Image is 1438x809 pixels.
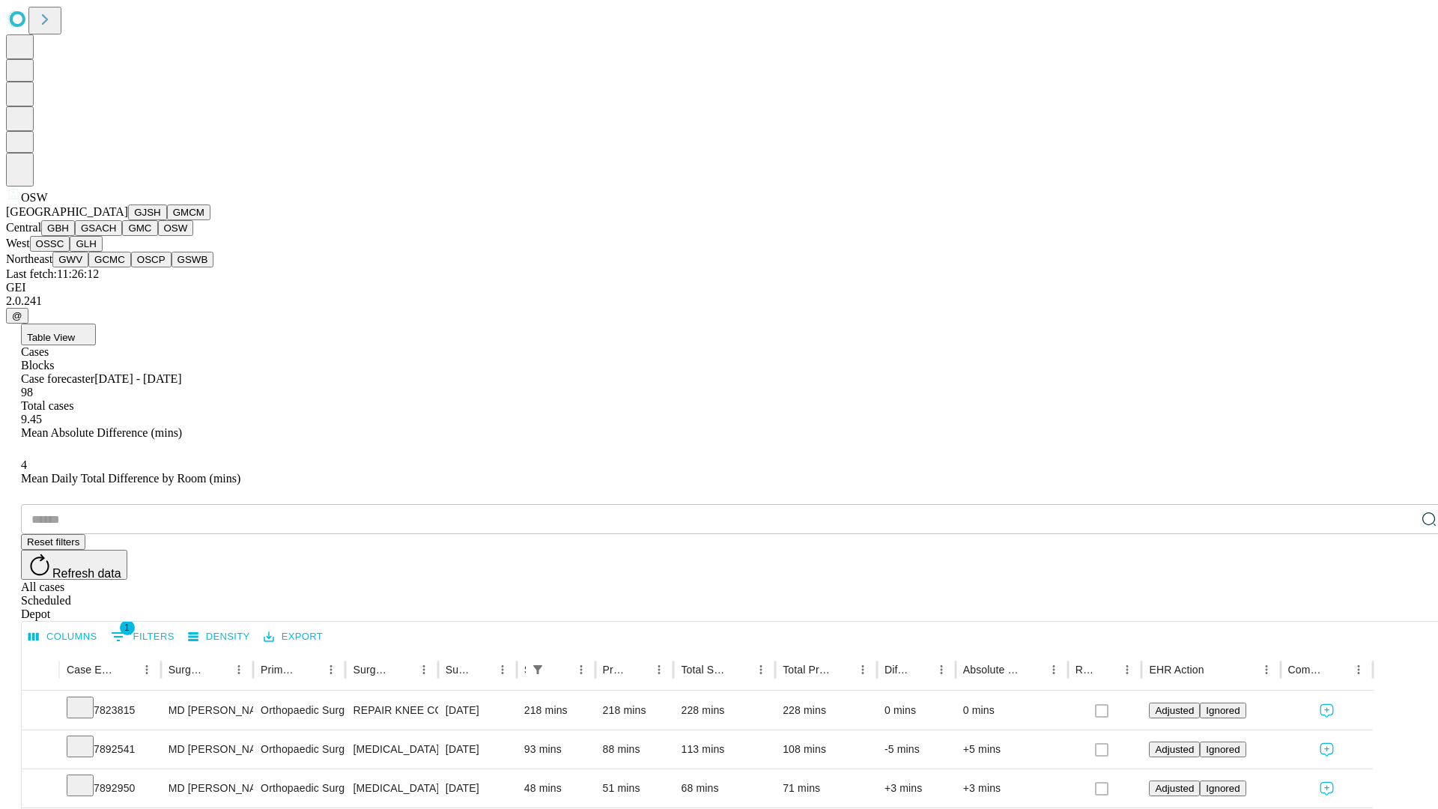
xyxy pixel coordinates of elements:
button: Expand [29,737,52,763]
button: Table View [21,324,96,345]
div: 1 active filter [527,659,548,680]
button: Menu [750,659,771,680]
span: @ [12,310,22,321]
button: Export [260,625,327,649]
div: 7892541 [67,730,154,769]
div: Predicted In Room Duration [603,664,627,676]
button: Menu [931,659,952,680]
span: Central [6,221,41,234]
span: 4 [21,458,27,471]
div: Case Epic Id [67,664,114,676]
div: 218 mins [524,691,588,730]
div: +3 mins [963,769,1061,808]
span: Ignored [1206,744,1240,755]
div: 228 mins [681,691,768,730]
button: Adjusted [1149,742,1200,757]
div: REPAIR KNEE COLLATERAL AND CRUCIATE LIGAMENTS [353,691,430,730]
div: +5 mins [963,730,1061,769]
button: Menu [1117,659,1138,680]
div: Surgery Name [353,664,390,676]
button: Menu [1043,659,1064,680]
button: Reset filters [21,534,85,550]
button: @ [6,308,28,324]
button: Sort [115,659,136,680]
div: 68 mins [681,769,768,808]
button: Show filters [527,659,548,680]
div: Comments [1288,664,1326,676]
button: Menu [852,659,873,680]
button: Sort [550,659,571,680]
div: GEI [6,281,1432,294]
button: Adjusted [1149,703,1200,718]
div: 7823815 [67,691,154,730]
button: Menu [136,659,157,680]
button: Expand [29,776,52,802]
div: Resolved in EHR [1076,664,1095,676]
button: Sort [1327,659,1348,680]
span: Ignored [1206,783,1240,794]
button: GMCM [167,204,210,220]
button: GLH [70,236,102,252]
span: Adjusted [1155,705,1194,716]
div: MD [PERSON_NAME] [169,769,246,808]
button: Menu [571,659,592,680]
button: Sort [1096,659,1117,680]
button: GWV [52,252,88,267]
button: GSWB [172,252,214,267]
button: GBH [41,220,75,236]
span: Case forecaster [21,372,94,385]
button: Sort [392,659,413,680]
button: OSSC [30,236,70,252]
span: Total cases [21,399,73,412]
div: EHR Action [1149,664,1204,676]
button: Menu [492,659,513,680]
div: [DATE] [446,769,509,808]
span: OSW [21,191,48,204]
button: GJSH [128,204,167,220]
span: West [6,237,30,249]
button: Ignored [1200,703,1246,718]
span: 9.45 [21,413,42,425]
span: Adjusted [1155,744,1194,755]
button: Show filters [107,625,178,649]
div: 113 mins [681,730,768,769]
button: Select columns [25,625,101,649]
button: GCMC [88,252,131,267]
span: Ignored [1206,705,1240,716]
div: 228 mins [783,691,870,730]
button: Sort [207,659,228,680]
button: Sort [300,659,321,680]
button: Sort [1022,659,1043,680]
button: Sort [729,659,750,680]
div: Orthopaedic Surgery [261,691,338,730]
button: Menu [649,659,670,680]
span: 98 [21,386,33,399]
span: Last fetch: 11:26:12 [6,267,99,280]
div: 0 mins [963,691,1061,730]
button: Refresh data [21,550,127,580]
button: Expand [29,698,52,724]
span: Northeast [6,252,52,265]
button: Menu [1348,659,1369,680]
div: 71 mins [783,769,870,808]
div: Surgeon Name [169,664,206,676]
span: [DATE] - [DATE] [94,372,181,385]
div: 51 mins [603,769,667,808]
div: Orthopaedic Surgery [261,769,338,808]
div: [DATE] [446,691,509,730]
div: [DATE] [446,730,509,769]
div: Scheduled In Room Duration [524,664,526,676]
span: Refresh data [52,567,121,580]
button: Sort [1206,659,1227,680]
div: Primary Service [261,664,298,676]
span: Table View [27,332,75,343]
button: Sort [910,659,931,680]
button: Sort [628,659,649,680]
span: Reset filters [27,536,79,548]
div: Absolute Difference [963,664,1021,676]
div: MD [PERSON_NAME] [169,691,246,730]
div: Total Predicted Duration [783,664,830,676]
button: Menu [1256,659,1277,680]
button: Sort [471,659,492,680]
button: OSW [158,220,194,236]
